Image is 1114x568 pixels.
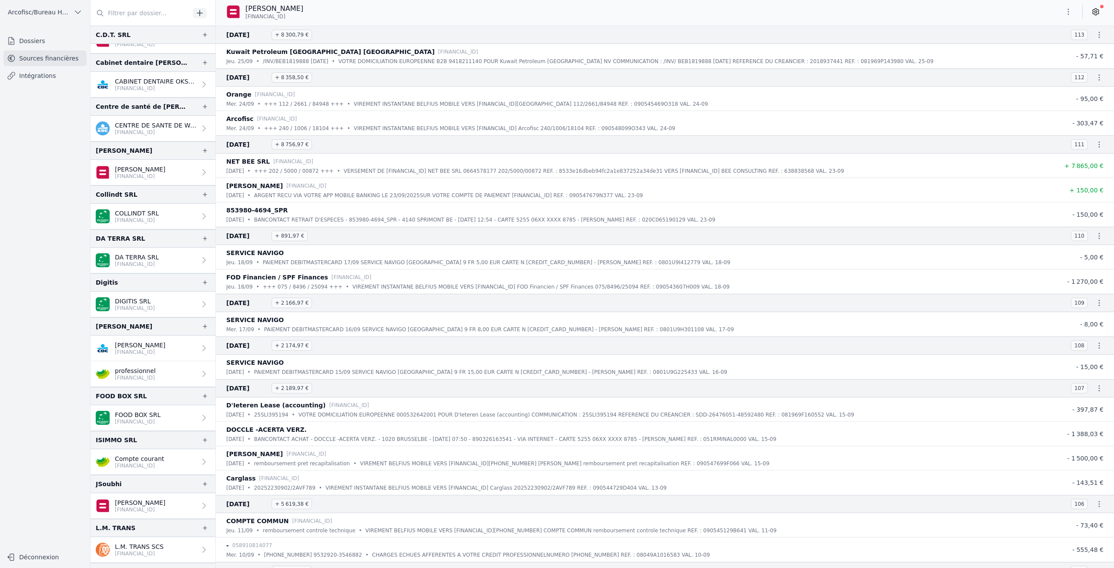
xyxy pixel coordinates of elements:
[115,341,165,350] p: [PERSON_NAME]
[91,292,215,317] a: DIGITIS SRL [FINANCIAL_ID]
[344,167,844,175] p: VERSEMENT DE [FINANCIAL_ID] NET BEE SRL 0664578177 202/5000/00872 REF. : 8533e16dbeb94fc2a1e83725...
[286,450,326,458] p: [FINANCIAL_ID]
[226,282,253,291] p: jeu. 18/09
[96,499,110,513] img: belfius-1.png
[226,30,268,40] span: [DATE]
[115,374,156,381] p: [FINANCIAL_ID]
[115,462,164,469] p: [FINANCIAL_ID]
[1071,231,1088,241] span: 110
[226,516,289,526] p: COMPTE COMMUN
[332,273,372,282] p: [FINANCIAL_ID]
[346,282,349,291] div: •
[226,383,268,393] span: [DATE]
[91,72,215,97] a: CABINET DENTAIRE OKSUZ SRL [FINANCIAL_ID]
[115,542,164,551] p: L.M. TRANS SCS
[272,231,308,241] span: + 891,97 €
[115,121,196,130] p: CENTRE DE SANTE DE WARZEE ASBL
[248,484,251,492] div: •
[226,410,244,419] p: [DATE]
[264,325,734,334] p: PAIEMENT DEBITMASTERCARD 16/09 SERVICE NAVIGO [GEOGRAPHIC_DATA] 9 FR 8,00 EUR CARTE N [CREDIT_CAR...
[115,165,165,174] p: [PERSON_NAME]
[245,13,285,20] span: [FINANCIAL_ID]
[96,435,137,445] div: ISIMMO SRL
[96,391,147,401] div: FOOD BOX SRL
[248,167,251,175] div: •
[96,233,145,244] div: DA TERRA SRL
[232,541,272,550] p: 058910814077
[347,124,350,133] div: •
[1080,321,1104,328] span: - 8,00 €
[226,181,283,191] p: [PERSON_NAME]
[254,435,776,444] p: BANCONTACT ACHAT - DOCCLE -ACERTA VERZ. - 1020 BRUSSELBE - [DATE] 07:50 - 890326163541 - VIA INTE...
[91,204,215,229] a: COLLINDT SRL [FINANCIAL_ID]
[226,298,268,308] span: [DATE]
[366,551,369,559] div: •
[96,341,110,355] img: CBC_CREGBEBB.png
[96,101,188,112] div: Centre de santé de [PERSON_NAME] ASBL
[256,57,259,66] div: •
[1072,406,1104,413] span: - 397,87 €
[96,411,110,425] img: BNP_BE_BUSINESS_GEBABEBB.png
[1076,363,1104,370] span: - 15,00 €
[1071,499,1088,509] span: 106
[226,449,283,459] p: [PERSON_NAME]
[272,499,312,509] span: + 5 619,38 €
[1072,211,1104,218] span: - 150,00 €
[1071,30,1088,40] span: 113
[256,526,259,535] div: •
[272,383,312,393] span: + 2 189,97 €
[1076,522,1104,529] span: - 73,40 €
[91,160,215,185] a: [PERSON_NAME] [FINANCIAL_ID]
[96,253,110,267] img: BNP_BE_BUSINESS_GEBABEBB.png
[329,401,369,410] p: [FINANCIAL_ID]
[226,248,284,258] p: SERVICE NAVIGO
[96,455,110,469] img: crelan.png
[1076,95,1104,102] span: - 95,00 €
[226,72,268,83] span: [DATE]
[258,124,261,133] div: •
[337,167,340,175] div: •
[3,50,87,66] a: Sources financières
[292,517,332,525] p: [FINANCIAL_ID]
[115,217,159,224] p: [FINANCIAL_ID]
[226,258,253,267] p: jeu. 18/09
[226,47,435,57] p: Kuwait Petroleum [GEOGRAPHIC_DATA] [GEOGRAPHIC_DATA]
[255,90,295,99] p: [FINANCIAL_ID]
[273,157,313,166] p: [FINANCIAL_ID]
[263,526,356,535] p: remboursement controle technique
[1072,120,1104,127] span: - 303,47 €
[96,297,110,311] img: BNP_BE_BUSINESS_GEBABEBB.png
[96,277,118,288] div: Digitis
[91,248,215,273] a: DA TERRA SRL [FINANCIAL_ID]
[96,543,110,557] img: ing.png
[272,30,312,40] span: + 8 300,79 €
[91,405,215,431] a: FOOD BOX SRL [FINANCIAL_ID]
[91,5,190,21] input: Filtrer par dossier...
[226,156,270,167] p: NET BEE SRL
[332,57,335,66] div: •
[254,167,334,175] p: +++ 202 / 5000 / 00872 +++
[115,550,164,557] p: [FINANCIAL_ID]
[354,100,708,108] p: VIREMENT INSTANTANE BELFIUS MOBILE VERS [FINANCIAL_ID][GEOGRAPHIC_DATA] 112/2661/84948 REF. : 090...
[96,57,188,68] div: Cabinet dentaire [PERSON_NAME]
[248,459,251,468] div: •
[360,459,769,468] p: VIREMENT BELFIUS MOBILE VERS [FINANCIAL_ID][PHONE_NUMBER] [PERSON_NAME] remboursement pret recapi...
[257,114,297,123] p: [FINANCIAL_ID]
[91,336,215,361] a: [PERSON_NAME] [FINANCIAL_ID]
[352,282,730,291] p: VIREMENT INSTANTANE BELFIUS MOBILE VERS [FINANCIAL_ID] FOD Financien / SPF Finances 075/8496/2509...
[263,258,730,267] p: PAIEMENT DEBITMASTERCARD 17/09 SERVICE NAVIGO [GEOGRAPHIC_DATA] 9 FR 5,00 EUR CARTE N [CREDIT_CAR...
[115,129,196,136] p: [FINANCIAL_ID]
[254,410,289,419] p: 25SLI395194
[226,368,244,376] p: [DATE]
[248,435,251,444] div: •
[115,209,159,218] p: COLLINDT SRL
[325,484,667,492] p: VIREMENT INSTANTANE BELFIUS MOBILE VERS [FINANCIAL_ID] Carglass 20252230902/2AVF789 REF. : 090544...
[96,145,152,156] div: [PERSON_NAME]
[1069,187,1104,194] span: + 150,00 €
[1076,53,1104,60] span: - 57,71 €
[115,498,165,507] p: [PERSON_NAME]
[96,479,122,489] div: JSoubhi
[226,459,244,468] p: [DATE]
[264,551,362,559] p: [PHONE_NUMBER] 9532920-3546882
[96,165,110,179] img: belfius-1.png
